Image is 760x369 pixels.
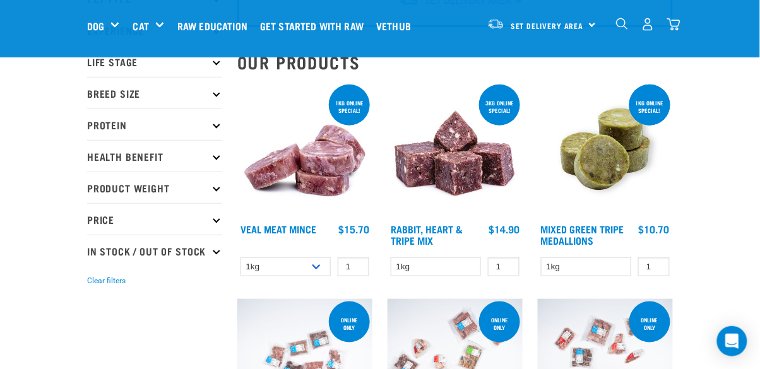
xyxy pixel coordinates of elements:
[338,257,369,277] input: 1
[629,93,670,120] div: 1kg online special!
[338,223,369,235] div: $15.70
[87,77,222,108] p: Breed Size
[87,108,222,140] p: Protein
[388,82,523,217] img: 1175 Rabbit Heart Tripe Mix 01
[329,310,370,337] div: ONLINE ONLY
[629,310,670,337] div: Online Only
[717,326,747,356] div: Open Intercom Messenger
[487,18,504,30] img: van-moving.png
[511,23,584,28] span: Set Delivery Area
[237,82,372,217] img: 1160 Veal Meat Mince Medallions 01
[87,275,126,286] button: Clear filters
[391,226,463,243] a: Rabbit, Heart & Tripe Mix
[479,93,520,120] div: 3kg online special!
[638,257,670,277] input: 1
[237,52,673,72] h2: Our Products
[479,310,520,337] div: Online Only
[87,235,222,266] p: In Stock / Out Of Stock
[489,223,520,235] div: $14.90
[488,257,520,277] input: 1
[538,82,673,217] img: Mixed Green Tripe
[87,140,222,172] p: Health Benefit
[133,18,148,33] a: Cat
[639,223,670,235] div: $10.70
[641,18,655,31] img: user.png
[240,226,316,231] a: Veal Meat Mince
[373,1,420,51] a: Vethub
[667,18,680,31] img: home-icon@2x.png
[174,1,257,51] a: Raw Education
[87,172,222,203] p: Product Weight
[87,18,104,33] a: Dog
[257,1,373,51] a: Get started with Raw
[87,203,222,235] p: Price
[329,93,370,120] div: 1kg online special!
[541,226,624,243] a: Mixed Green Tripe Medallions
[616,18,628,30] img: home-icon-1@2x.png
[87,45,222,77] p: Life Stage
